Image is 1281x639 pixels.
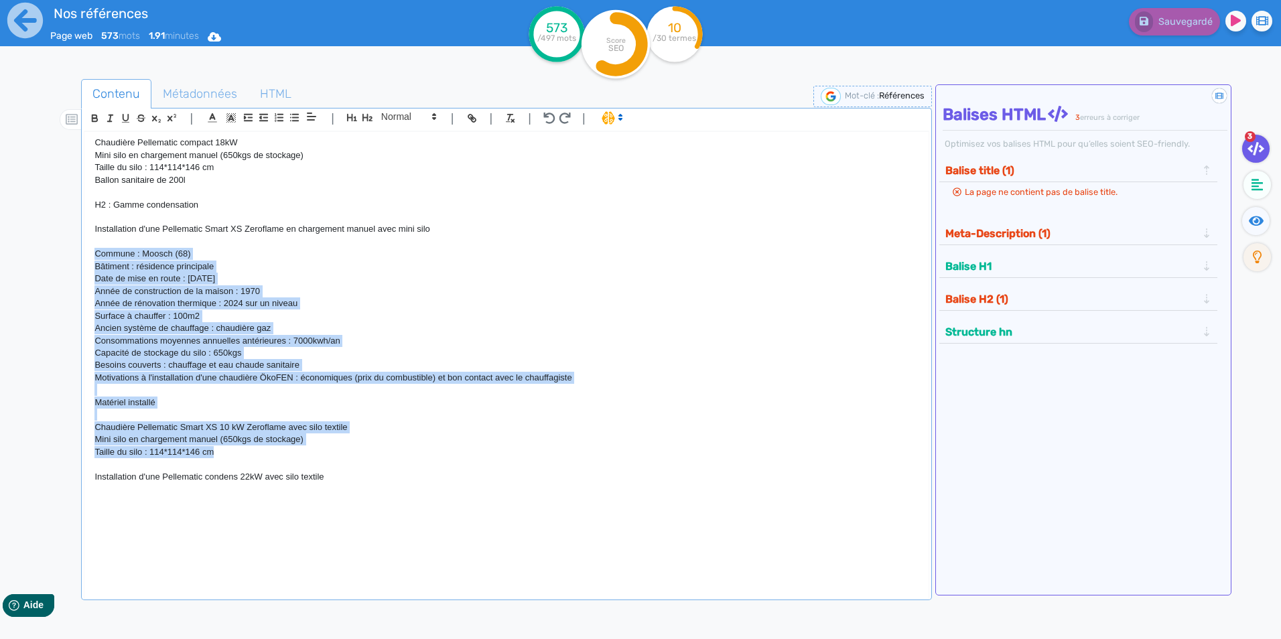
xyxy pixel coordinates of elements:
h4: Balises HTML [943,105,1227,125]
span: 3 [1075,113,1080,122]
p: Consommations moyennes annuelles antérieures : 7000kwh/an [94,335,918,347]
button: Meta-Description (1) [941,222,1201,244]
tspan: Score [606,36,626,45]
p: Chaudière Pellematic compact 18kW [94,137,918,149]
span: mots [101,30,140,42]
p: Matériel installé [94,397,918,409]
button: Balise title (1) [941,159,1201,182]
span: I.Assistant [596,110,627,126]
span: | [331,109,334,127]
span: Références [879,90,925,100]
p: Ancien système de chauffage : chaudière gaz [94,322,918,334]
b: 1.91 [149,30,165,42]
span: Page web [50,30,92,42]
span: 3 [1245,131,1256,142]
p: Date de mise en route : [DATE] [94,273,918,285]
span: Mot-clé : [845,90,879,100]
tspan: SEO [608,43,624,53]
span: | [528,109,531,127]
span: erreurs à corriger [1080,113,1140,122]
p: Installation d'une Pellematic condens 22kW avec silo textile [94,471,918,483]
span: Sauvegardé [1158,16,1213,27]
p: Année de rénovation thermique : 2024 sur un niveau [94,297,918,309]
p: Commune : Moosch (68) [94,248,918,260]
tspan: /30 termes [653,33,697,43]
span: Contenu [82,76,151,112]
img: google-serp-logo.png [821,88,841,105]
p: Année de construction de la maison : 1970 [94,285,918,297]
button: Balise H2 (1) [941,288,1201,310]
div: Meta-Description (1) [941,222,1215,244]
p: Ballon sanitaire de 200l [94,174,918,186]
span: Aide [68,11,88,21]
p: Motivations à l'installation d'une chaudière ÖkoFEN : économiques (prix du combustible) et bon co... [94,372,918,384]
p: Bâtiment : résidence principale [94,261,918,273]
div: Structure hn [941,321,1215,343]
a: Métadonnées [151,79,249,109]
p: Mini silo en chargement manuel (650kgs de stockage) [94,149,918,161]
button: Sauvegardé [1129,8,1220,35]
span: HTML [249,76,302,112]
p: H2 : Gamme condensation [94,199,918,211]
tspan: /497 mots [537,33,576,43]
div: Balise H1 [941,255,1215,277]
span: minutes [149,30,199,42]
a: Contenu [81,79,151,109]
button: Balise H1 [941,255,1201,277]
b: 573 [101,30,119,42]
span: Métadonnées [152,76,248,112]
span: | [451,109,454,127]
p: Taille du silo : 114*114*146 cm [94,161,918,173]
div: Optimisez vos balises HTML pour qu’elles soient SEO-friendly. [943,137,1227,150]
span: | [582,109,586,127]
p: Taille du silo : 114*114*146 cm [94,446,918,458]
p: Capacité de stockage du silo : 650kgs [94,347,918,359]
button: Structure hn [941,321,1201,343]
div: Balise title (1) [941,159,1215,182]
p: Surface à chauffer : 100m2 [94,310,918,322]
tspan: 573 [546,20,567,35]
p: Mini silo en chargement manuel (650kgs de stockage) [94,433,918,445]
p: Besoins couverts : chauffage et eau chaude sanitaire [94,359,918,371]
span: La page ne contient pas de balise title. [965,187,1118,197]
input: title [50,3,435,24]
div: Balise H2 (1) [941,288,1215,310]
span: Aligment [302,109,321,125]
tspan: 10 [668,20,681,35]
p: Chaudière Pellematic Smart XS 10 kW Zeroflame avec silo textile [94,421,918,433]
p: Installation d'une Pellematic Smart XS Zeroflame en chargement manuel avec mini silo [94,223,918,235]
span: | [190,109,193,127]
span: | [490,109,493,127]
a: HTML [249,79,303,109]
